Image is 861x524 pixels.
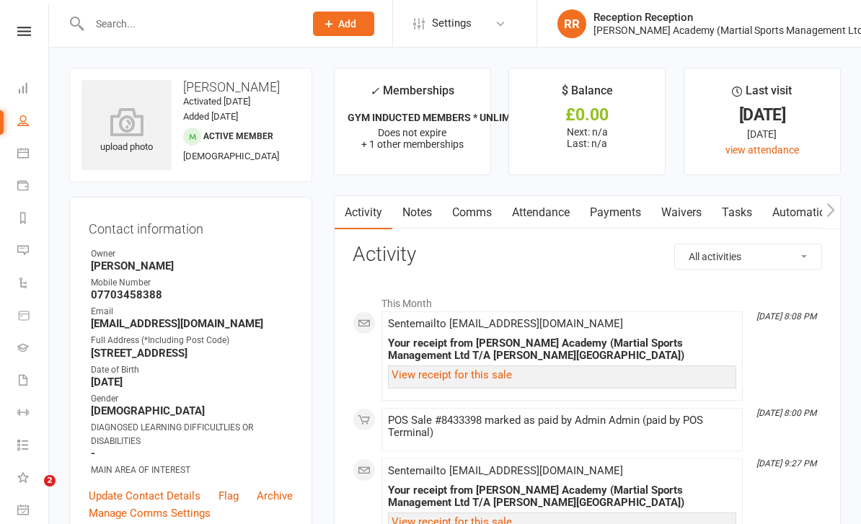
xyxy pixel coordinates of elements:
[725,144,799,156] a: view attendance
[17,463,50,495] a: What's New
[17,171,50,203] a: Payments
[756,458,816,469] i: [DATE] 9:27 PM
[522,107,652,123] div: £0.00
[91,463,293,477] div: MAIN AREA OF INTEREST
[257,487,293,505] a: Archive
[91,247,293,261] div: Owner
[203,131,273,141] span: Active member
[81,80,300,94] h3: [PERSON_NAME]
[17,106,50,138] a: People
[81,107,172,155] div: upload photo
[91,347,293,360] strong: [STREET_ADDRESS]
[44,475,56,487] span: 2
[338,18,356,30] span: Add
[183,151,279,161] span: [DEMOGRAPHIC_DATA]
[218,487,239,505] a: Flag
[502,196,580,229] a: Attendance
[89,487,200,505] a: Update Contact Details
[712,196,762,229] a: Tasks
[89,216,293,236] h3: Contact information
[651,196,712,229] a: Waivers
[697,107,827,123] div: [DATE]
[91,421,293,448] div: DIAGNOSED LEARNING DIFFICULTLIES OR DISABILITIES
[91,334,293,347] div: Full Address (*Including Post Code)
[89,505,211,522] a: Manage Comms Settings
[313,12,374,36] button: Add
[91,404,293,417] strong: [DEMOGRAPHIC_DATA]
[442,196,502,229] a: Comms
[91,317,293,330] strong: [EMAIL_ADDRESS][DOMAIN_NAME]
[17,301,50,333] a: Product Sales
[378,127,446,138] span: Does not expire
[91,288,293,301] strong: 07703458388
[91,305,293,319] div: Email
[91,276,293,290] div: Mobile Number
[562,81,613,107] div: $ Balance
[85,14,294,34] input: Search...
[361,138,464,150] span: + 1 other memberships
[17,203,50,236] a: Reports
[392,196,442,229] a: Notes
[353,288,822,311] li: This Month
[388,484,736,509] div: Your receipt from [PERSON_NAME] Academy (Martial Sports Management Ltd T/A [PERSON_NAME][GEOGRAPH...
[392,368,512,381] a: View receipt for this sale
[91,259,293,272] strong: [PERSON_NAME]
[388,414,736,439] div: POS Sale #8433398 marked as paid by Admin Admin (paid by POS Terminal)
[557,9,586,38] div: RR
[183,96,250,107] time: Activated [DATE]
[732,81,792,107] div: Last visit
[91,447,293,460] strong: -
[14,475,49,510] iframe: Intercom live chat
[522,126,652,149] p: Next: n/a Last: n/a
[348,112,601,123] strong: GYM INDUCTED MEMBERS * UNLIMITED MEMBERS W...
[388,317,623,330] span: Sent email to [EMAIL_ADDRESS][DOMAIN_NAME]
[432,7,472,40] span: Settings
[353,244,822,266] h3: Activity
[580,196,651,229] a: Payments
[183,111,238,122] time: Added [DATE]
[388,337,736,362] div: Your receipt from [PERSON_NAME] Academy (Martial Sports Management Ltd T/A [PERSON_NAME][GEOGRAPH...
[17,138,50,171] a: Calendar
[17,74,50,106] a: Dashboard
[762,196,848,229] a: Automations
[91,376,293,388] strong: [DATE]
[756,311,816,321] i: [DATE] 8:08 PM
[370,84,379,98] i: ✓
[91,363,293,377] div: Date of Birth
[388,464,623,477] span: Sent email to [EMAIL_ADDRESS][DOMAIN_NAME]
[335,196,392,229] a: Activity
[91,392,293,406] div: Gender
[756,408,816,418] i: [DATE] 8:00 PM
[370,81,454,108] div: Memberships
[697,126,827,142] div: [DATE]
